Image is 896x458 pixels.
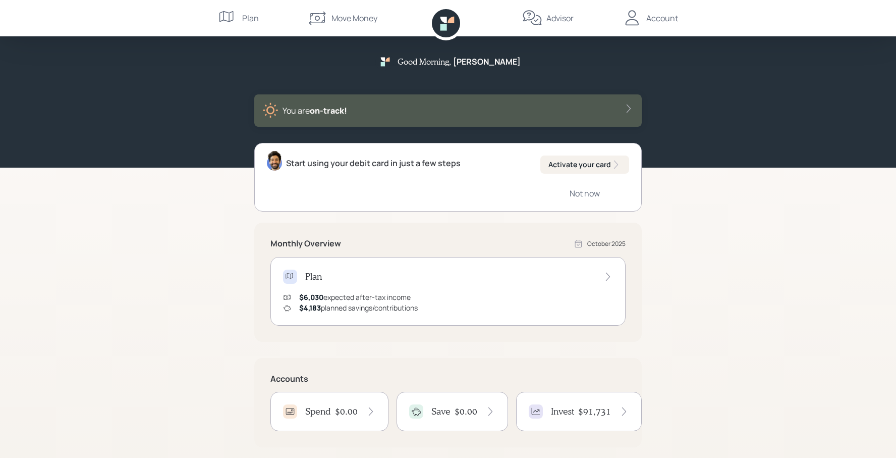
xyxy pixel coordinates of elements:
h4: Invest [551,406,574,417]
img: eric-schwartz-headshot.png [267,150,282,171]
div: expected after-tax income [299,292,411,302]
h5: Accounts [270,374,626,384]
button: Activate your card [540,156,629,174]
h4: $0.00 [335,406,358,417]
h4: $91,731 [578,406,611,417]
img: sunny-XHVQM73Q.digested.png [262,103,278,119]
div: Activate your card [548,160,621,170]
div: Move Money [331,12,377,24]
h4: Spend [305,406,331,417]
h5: Good Morning , [398,57,451,66]
h5: Monthly Overview [270,239,341,248]
div: October 2025 [587,239,626,248]
h4: Save [431,406,451,417]
h4: $0.00 [455,406,477,417]
div: Plan [242,12,259,24]
div: Not now [570,188,600,199]
h5: [PERSON_NAME] [453,57,521,67]
div: planned savings/contributions [299,302,418,313]
h4: Plan [305,271,322,282]
div: You are [283,105,347,117]
div: Account [646,12,678,24]
span: on‑track! [310,105,347,116]
span: $6,030 [299,292,323,302]
div: Advisor [546,12,574,24]
div: Start using your debit card in just a few steps [286,157,461,169]
span: $4,183 [299,303,321,313]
